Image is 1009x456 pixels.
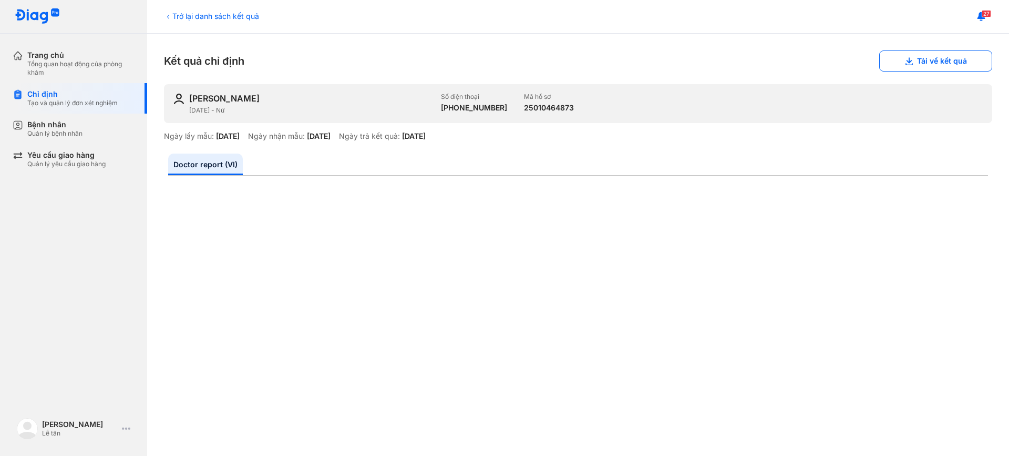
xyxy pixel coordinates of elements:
div: [DATE] [216,131,240,141]
div: Yêu cầu giao hàng [27,150,106,160]
div: [PERSON_NAME] [42,420,118,429]
div: Ngày lấy mẫu: [164,131,214,141]
img: logo [17,418,38,439]
div: Lễ tân [42,429,118,438]
div: Quản lý bệnh nhân [27,129,83,138]
div: Tạo và quản lý đơn xét nghiệm [27,99,118,107]
div: Trở lại danh sách kết quả [164,11,259,22]
div: Trang chủ [27,50,135,60]
div: [PHONE_NUMBER] [441,103,507,113]
div: Chỉ định [27,89,118,99]
span: 27 [982,10,991,17]
button: Tải về kết quả [879,50,992,72]
a: Doctor report (VI) [168,154,243,175]
div: Mã hồ sơ [524,93,574,101]
div: Số điện thoại [441,93,507,101]
div: 25010464873 [524,103,574,113]
div: Ngày trả kết quả: [339,131,400,141]
div: [PERSON_NAME] [189,93,260,104]
div: [DATE] - Nữ [189,106,433,115]
div: Bệnh nhân [27,120,83,129]
div: Ngày nhận mẫu: [248,131,305,141]
img: user-icon [172,93,185,105]
div: Tổng quan hoạt động của phòng khám [27,60,135,77]
div: [DATE] [307,131,331,141]
div: Kết quả chỉ định [164,50,992,72]
div: Quản lý yêu cầu giao hàng [27,160,106,168]
img: logo [15,8,60,25]
div: [DATE] [402,131,426,141]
